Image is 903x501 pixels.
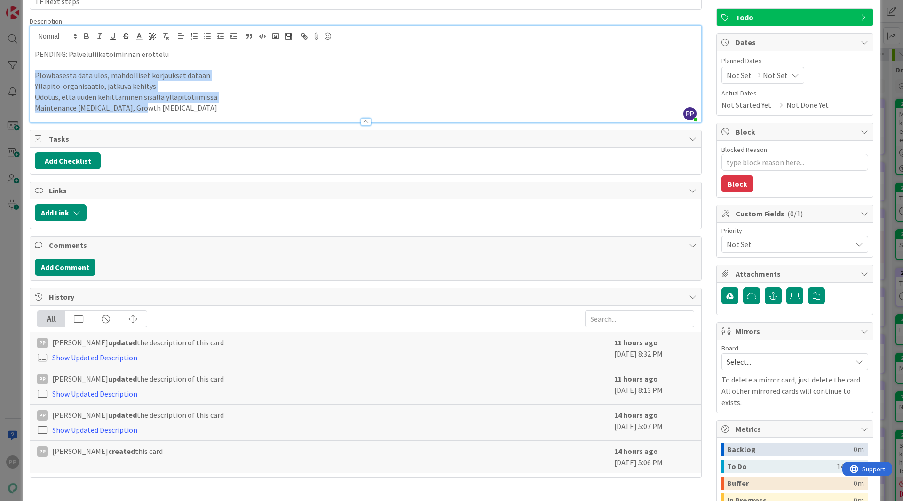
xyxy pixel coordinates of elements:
b: 11 hours ago [614,338,658,347]
div: All [38,311,65,327]
span: Attachments [736,268,856,279]
div: Buffer [727,477,854,490]
span: Support [20,1,43,13]
span: Board [721,345,738,351]
span: Mirrors [736,326,856,337]
a: Show Updated Description [52,425,137,435]
div: [DATE] 5:07 PM [614,409,694,436]
div: [DATE] 5:06 PM [614,445,694,468]
p: PENDING: Palveluliiketoiminnan erottelu [35,49,697,60]
div: 14h 10m [837,460,864,473]
span: Todo [736,12,856,23]
span: Block [736,126,856,137]
div: 0m [854,477,864,490]
div: Backlog [727,443,854,456]
span: [PERSON_NAME] the description of this card [52,409,224,421]
p: Ylläpito-organisaatio, jatkuva kehitys [35,81,697,92]
span: PP [683,107,697,120]
div: PP [37,446,48,457]
span: [PERSON_NAME] this card [52,445,163,457]
div: PP [37,374,48,384]
div: To Do [727,460,837,473]
input: Search... [585,310,694,327]
p: Odotus, että uuden kehittäminen sisällä ylläpitotiimissä [35,92,697,103]
p: Plowbasesta data ulos, mahdolliset korjaukset dataan [35,70,697,81]
span: [PERSON_NAME] the description of this card [52,373,224,384]
span: Select... [727,355,847,368]
span: Custom Fields [736,208,856,219]
span: Dates [736,37,856,48]
div: PP [37,410,48,421]
b: 14 hours ago [614,446,658,456]
span: ( 0/1 ) [787,209,803,218]
span: Not Set [763,70,788,81]
b: created [108,446,135,456]
div: Priority [721,227,868,234]
span: Not Done Yet [786,99,829,111]
button: Add Checklist [35,152,101,169]
label: Blocked Reason [721,145,767,154]
b: updated [108,338,137,347]
button: Block [721,175,753,192]
span: Metrics [736,423,856,435]
span: Links [49,185,684,196]
span: Not Started Yet [721,99,771,111]
span: Planned Dates [721,56,868,66]
a: Show Updated Description [52,389,137,398]
span: [PERSON_NAME] the description of this card [52,337,224,348]
span: Not Set [727,238,847,251]
span: Not Set [727,70,752,81]
span: Comments [49,239,684,251]
b: 11 hours ago [614,374,658,383]
div: 0m [854,443,864,456]
span: Tasks [49,133,684,144]
a: Show Updated Description [52,353,137,362]
span: History [49,291,684,302]
span: Description [30,17,62,25]
button: Add Comment [35,259,95,276]
div: PP [37,338,48,348]
div: [DATE] 8:32 PM [614,337,694,363]
button: Add Link [35,204,87,221]
span: Actual Dates [721,88,868,98]
b: 14 hours ago [614,410,658,420]
div: [DATE] 8:13 PM [614,373,694,399]
b: updated [108,374,137,383]
p: To delete a mirror card, just delete the card. All other mirrored cards will continue to exists. [721,374,868,408]
p: Maintenance [MEDICAL_DATA], Growth [MEDICAL_DATA] [35,103,697,113]
b: updated [108,410,137,420]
